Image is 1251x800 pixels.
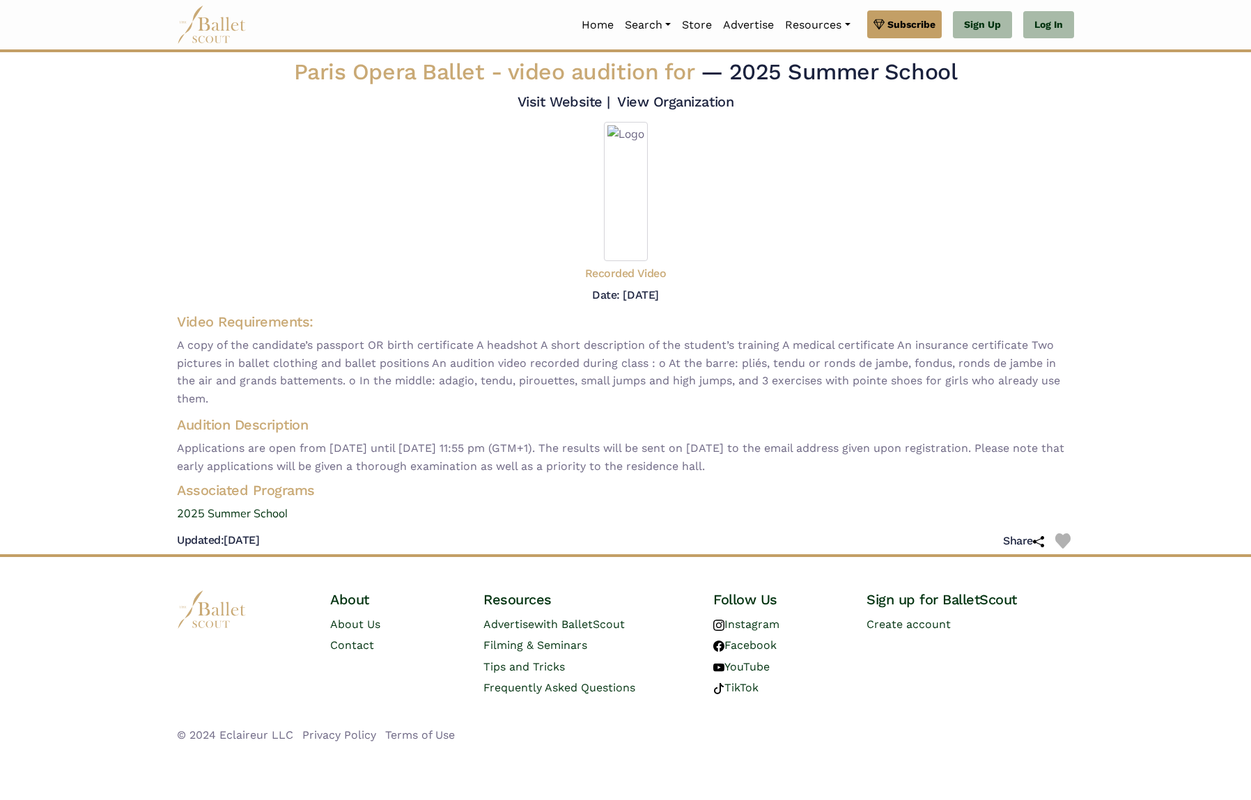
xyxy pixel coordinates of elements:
a: Filming & Seminars [483,638,587,652]
img: youtube logo [713,662,724,673]
a: Create account [867,618,951,631]
span: Paris Opera Ballet - [294,58,701,85]
a: Advertise [717,10,779,40]
a: Contact [330,638,374,652]
span: Applications are open from [DATE] until [DATE] 11:55 pm (GTM+1). The results will be sent on [DAT... [177,439,1074,475]
h5: Share [1003,534,1044,549]
a: Instagram [713,618,779,631]
a: Advertisewith BalletScout [483,618,625,631]
span: Subscribe [887,17,935,32]
a: Sign Up [953,11,1012,39]
span: — 2025 Summer School [701,58,957,85]
li: © 2024 Eclaireur LLC [177,726,293,744]
span: Video Requirements: [177,313,313,330]
span: with BalletScout [534,618,625,631]
img: tiktok logo [713,683,724,694]
h4: About [330,590,461,609]
a: 2025 Summer School [166,505,1085,523]
a: Tips and Tricks [483,660,565,673]
a: Visit Website | [518,93,610,110]
img: gem.svg [873,17,885,32]
a: Subscribe [867,10,942,38]
a: Facebook [713,638,777,652]
span: video audition for [508,58,694,85]
a: YouTube [713,660,770,673]
h5: Recorded Video [585,267,666,281]
img: facebook logo [713,641,724,652]
span: A copy of the candidate’s passport OR birth certificate A headshot A short description of the stu... [177,336,1074,407]
a: TikTok [713,681,759,694]
img: instagram logo [713,620,724,631]
a: About Us [330,618,380,631]
a: Frequently Asked Questions [483,681,635,694]
span: Updated: [177,533,224,547]
h4: Follow Us [713,590,844,609]
a: View Organization [617,93,733,110]
h4: Sign up for BalletScout [867,590,1074,609]
a: Home [576,10,619,40]
a: Search [619,10,676,40]
h5: Date: [DATE] [592,288,658,301]
h5: [DATE] [177,533,259,548]
a: Terms of Use [385,728,455,742]
a: Privacy Policy [302,728,376,742]
h4: Audition Description [177,416,1074,434]
a: Resources [779,10,855,40]
h4: Associated Programs [166,481,1085,499]
a: Store [676,10,717,40]
h4: Resources [483,590,691,609]
a: Log In [1023,11,1074,39]
img: Logo [604,122,648,261]
img: logo [177,590,247,629]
